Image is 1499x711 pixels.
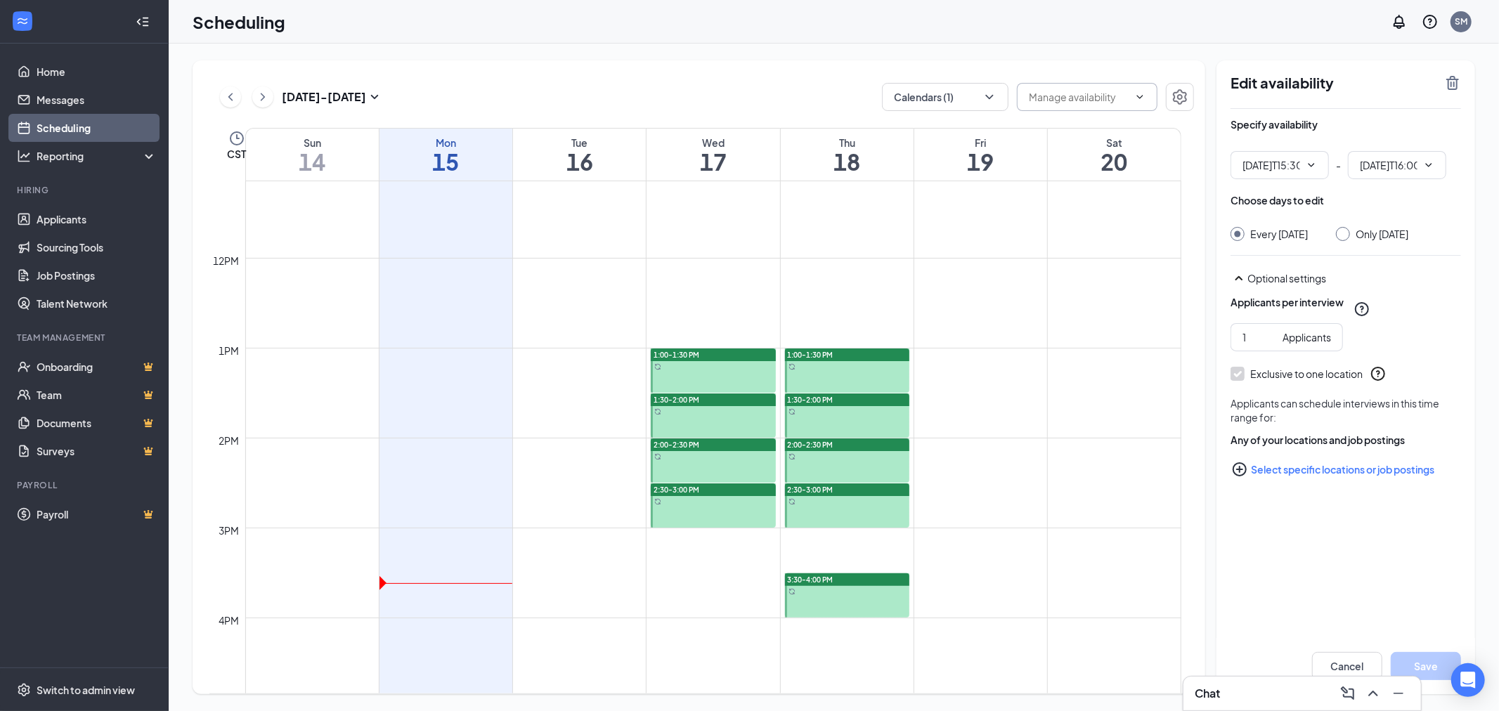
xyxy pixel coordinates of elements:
[1134,91,1146,103] svg: ChevronDown
[647,129,779,181] a: September 17, 2025
[788,350,833,360] span: 1:00-1:30 PM
[1356,227,1408,241] div: Only [DATE]
[379,136,512,150] div: Mon
[789,453,796,460] svg: Sync
[282,89,366,105] h3: [DATE] - [DATE]
[1365,685,1382,702] svg: ChevronUp
[37,381,157,409] a: TeamCrown
[1283,330,1331,345] div: Applicants
[1247,271,1461,285] div: Optional settings
[1444,74,1461,91] svg: TrashOutline
[37,683,135,697] div: Switch to admin view
[647,136,779,150] div: Wed
[227,147,246,161] span: CST
[914,129,1047,181] a: September 19, 2025
[654,350,699,360] span: 1:00-1:30 PM
[1231,396,1461,424] div: Applicants can schedule interviews in this time range for:
[246,129,379,181] a: September 14, 2025
[1451,663,1485,697] div: Open Intercom Messenger
[1029,89,1129,105] input: Manage availability
[246,150,379,174] h1: 14
[647,150,779,174] h1: 17
[789,588,796,595] svg: Sync
[1166,83,1194,111] button: Settings
[654,453,661,460] svg: Sync
[1250,227,1308,241] div: Every [DATE]
[246,136,379,150] div: Sun
[136,15,150,29] svg: Collapse
[789,498,796,505] svg: Sync
[654,440,699,450] span: 2:00-2:30 PM
[1231,270,1247,287] svg: SmallChevronUp
[1231,193,1324,207] div: Choose days to edit
[37,261,157,289] a: Job Postings
[1339,685,1356,702] svg: ComposeMessage
[15,14,30,28] svg: WorkstreamLogo
[37,86,157,114] a: Messages
[1048,129,1181,181] a: September 20, 2025
[914,136,1047,150] div: Fri
[252,86,273,107] button: ChevronRight
[37,233,157,261] a: Sourcing Tools
[788,440,833,450] span: 2:00-2:30 PM
[1048,136,1181,150] div: Sat
[654,485,699,495] span: 2:30-3:00 PM
[1231,455,1461,483] button: Select specific locations or job postingsPlusCircle
[220,86,241,107] button: ChevronLeft
[193,10,285,34] h1: Scheduling
[17,149,31,163] svg: Analysis
[788,395,833,405] span: 1:30-2:00 PM
[781,136,914,150] div: Thu
[513,129,646,181] a: September 16, 2025
[1231,151,1461,179] div: -
[37,114,157,142] a: Scheduling
[513,150,646,174] h1: 16
[1231,270,1461,287] div: Optional settings
[37,500,157,528] a: PayrollCrown
[37,58,157,86] a: Home
[37,353,157,381] a: OnboardingCrown
[1048,150,1181,174] h1: 20
[37,289,157,318] a: Talent Network
[216,523,242,538] div: 3pm
[1423,159,1434,171] svg: ChevronDown
[654,395,699,405] span: 1:30-2:00 PM
[1391,652,1461,680] button: Save
[654,408,661,415] svg: Sync
[1172,89,1188,105] svg: Settings
[223,89,238,105] svg: ChevronLeft
[1231,461,1248,478] svg: PlusCircle
[1231,433,1461,447] div: Any of your locations and job postings
[788,485,833,495] span: 2:30-3:00 PM
[1387,682,1410,705] button: Minimize
[1390,685,1407,702] svg: Minimize
[1370,365,1387,382] svg: QuestionInfo
[216,343,242,358] div: 1pm
[1362,682,1384,705] button: ChevronUp
[211,253,242,268] div: 12pm
[1312,652,1382,680] button: Cancel
[216,613,242,628] div: 4pm
[1354,301,1370,318] svg: QuestionInfo
[379,129,512,181] a: September 15, 2025
[789,363,796,370] svg: Sync
[789,408,796,415] svg: Sync
[1231,74,1436,91] h2: Edit availability
[654,363,661,370] svg: Sync
[1306,159,1317,171] svg: ChevronDown
[17,479,154,491] div: Payroll
[513,136,646,150] div: Tue
[37,149,157,163] div: Reporting
[1455,15,1467,27] div: SM
[17,184,154,196] div: Hiring
[1337,682,1359,705] button: ComposeMessage
[882,83,1008,111] button: Calendars (1)ChevronDown
[781,129,914,181] a: September 18, 2025
[256,89,270,105] svg: ChevronRight
[17,683,31,697] svg: Settings
[914,150,1047,174] h1: 19
[37,437,157,465] a: SurveysCrown
[37,205,157,233] a: Applicants
[228,130,245,147] svg: Clock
